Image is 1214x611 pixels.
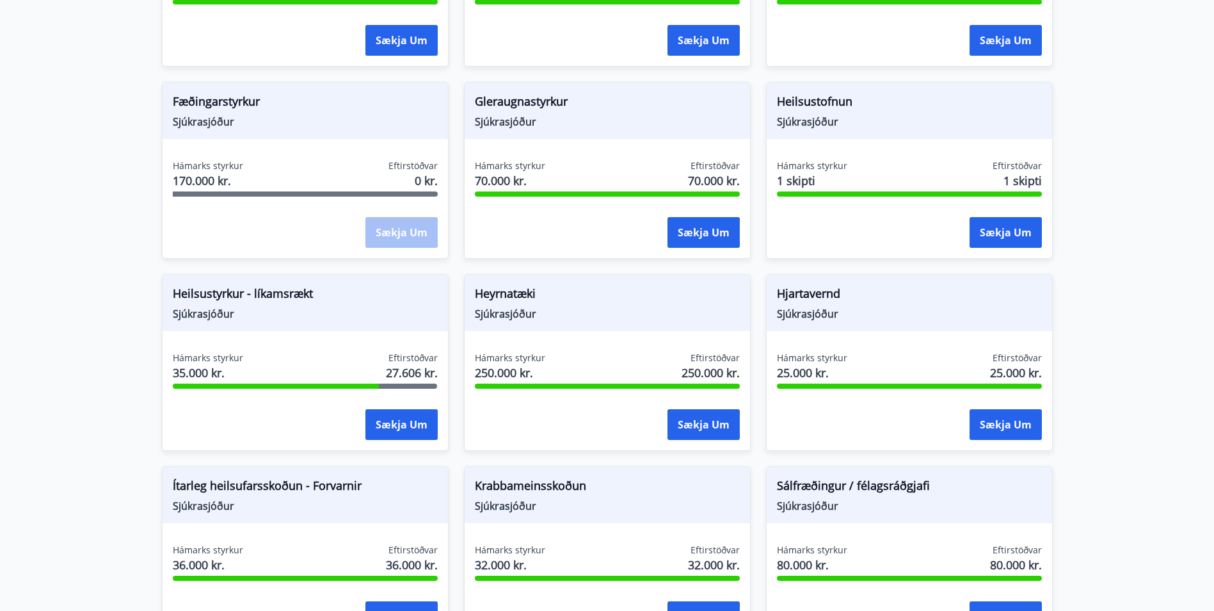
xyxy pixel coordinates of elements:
span: Sjúkrasjóður [777,307,1042,321]
span: Sjúkrasjóður [173,115,438,129]
span: 36.000 kr. [173,557,243,573]
button: Sækja um [667,25,740,56]
span: Sjúkrasjóður [777,499,1042,513]
span: 170.000 kr. [173,172,243,189]
span: 25.000 kr. [990,364,1042,381]
span: 25.000 kr. [777,364,847,381]
span: Hámarks styrkur [777,352,847,364]
span: 70.000 kr. [475,172,545,189]
span: Sálfræðingur / félagsráðgjafi [777,477,1042,499]
span: Hámarks styrkur [173,544,243,557]
span: 32.000 kr. [475,557,545,573]
span: Heyrnatæki [475,285,740,307]
span: Sjúkrasjóður [475,115,740,129]
span: 0 kr. [415,172,438,189]
span: 1 skipti [777,172,847,189]
button: Sækja um [970,409,1042,440]
span: Sjúkrasjóður [173,499,438,513]
span: Krabbameinsskoðun [475,477,740,499]
span: 27.606 kr. [386,364,438,381]
span: 70.000 kr. [688,172,740,189]
span: 80.000 kr. [777,557,847,573]
span: Eftirstöðvar [993,352,1042,364]
span: 35.000 kr. [173,364,243,381]
span: Eftirstöðvar [388,352,438,364]
span: Gleraugnastyrkur [475,93,740,115]
span: 80.000 kr. [990,557,1042,573]
span: Sjúkrasjóður [475,307,740,321]
button: Sækja um [970,25,1042,56]
span: Hámarks styrkur [173,352,243,364]
span: 1 skipti [1003,172,1042,189]
span: Sjúkrasjóður [475,499,740,513]
span: 36.000 kr. [386,557,438,573]
span: 32.000 kr. [688,557,740,573]
span: 250.000 kr. [682,364,740,381]
span: Heilsustofnun [777,93,1042,115]
span: 250.000 kr. [475,364,545,381]
button: Sækja um [365,409,438,440]
span: Fæðingarstyrkur [173,93,438,115]
span: Hámarks styrkur [777,159,847,172]
span: Sjúkrasjóður [777,115,1042,129]
button: Sækja um [970,217,1042,248]
span: Hámarks styrkur [475,352,545,364]
span: Hámarks styrkur [777,544,847,557]
span: Eftirstöðvar [388,544,438,557]
span: Eftirstöðvar [691,352,740,364]
span: Eftirstöðvar [691,159,740,172]
span: Eftirstöðvar [691,544,740,557]
button: Sækja um [365,25,438,56]
span: Ítarleg heilsufarsskoðun - Forvarnir [173,477,438,499]
span: Eftirstöðvar [993,544,1042,557]
span: Hámarks styrkur [475,159,545,172]
span: Sjúkrasjóður [173,307,438,321]
span: Eftirstöðvar [993,159,1042,172]
button: Sækja um [667,409,740,440]
span: Heilsustyrkur - líkamsrækt [173,285,438,307]
button: Sækja um [667,217,740,248]
span: Hjartavernd [777,285,1042,307]
span: Eftirstöðvar [388,159,438,172]
span: Hámarks styrkur [173,159,243,172]
span: Hámarks styrkur [475,544,545,557]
